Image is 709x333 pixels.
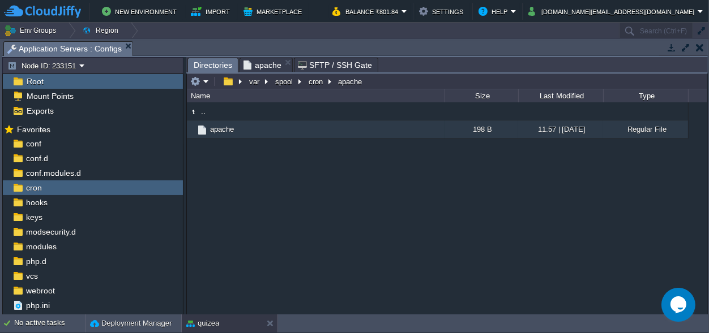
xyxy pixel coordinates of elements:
[24,197,49,207] a: hooks
[419,5,467,18] button: Settings
[528,5,698,18] button: [DOMAIN_NAME][EMAIL_ADDRESS][DOMAIN_NAME]
[446,89,518,102] div: Size
[445,120,518,138] div: 198 B
[199,106,207,116] a: ..
[479,5,511,18] button: Help
[519,89,603,102] div: Last Modified
[187,120,196,138] img: AMDAwAAAACH5BAEAAAAALAAAAAABAAEAAAICRAEAOw==
[24,183,44,193] a: cron
[24,271,40,281] a: vcs
[14,314,85,332] div: No active tasks
[4,5,81,19] img: CloudJiffy
[24,300,52,310] a: php.ini
[24,76,45,87] a: Root
[240,58,293,72] li: /var/spool/cron/apache
[332,5,402,18] button: Balance ₹801.84
[307,76,326,87] button: cron
[187,106,199,118] img: AMDAwAAAACH5BAEAAAAALAAAAAABAAEAAAICRAEAOw==
[4,23,60,38] button: Env Groups
[24,106,55,116] a: Exports
[24,286,57,296] a: webroot
[24,91,75,101] a: Mount Points
[298,58,372,72] span: SFTP / SSH Gate
[90,318,172,329] button: Deployment Manager
[244,5,305,18] button: Marketplace
[604,89,688,102] div: Type
[603,120,688,138] div: Regular File
[24,227,78,237] a: modsecurity.d
[661,288,698,322] iframe: chat widget
[102,5,180,18] button: New Environment
[244,58,281,72] span: apache
[194,58,232,72] span: Directories
[274,76,296,87] button: spool
[24,212,44,222] a: keys
[82,23,122,38] button: Region
[191,5,233,18] button: Import
[7,42,122,56] span: Application Servers : Configs
[24,168,83,178] a: conf.modules.d
[196,124,208,136] img: AMDAwAAAACH5BAEAAAAALAAAAAABAAEAAAICRAEAOw==
[247,76,262,87] button: var
[24,241,58,252] a: modules
[335,77,362,86] div: apache
[7,60,79,71] button: Node ID: 233151
[187,73,707,89] input: Click to enter the path
[518,120,603,138] div: 11:57 | [DATE]
[24,153,50,163] a: conf.d
[186,318,219,329] button: quizea
[15,124,52,135] span: Favorites
[24,256,48,266] a: php.d
[188,89,445,102] div: Name
[24,139,43,149] a: conf
[15,125,52,134] a: Favorites
[208,124,236,134] a: apache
